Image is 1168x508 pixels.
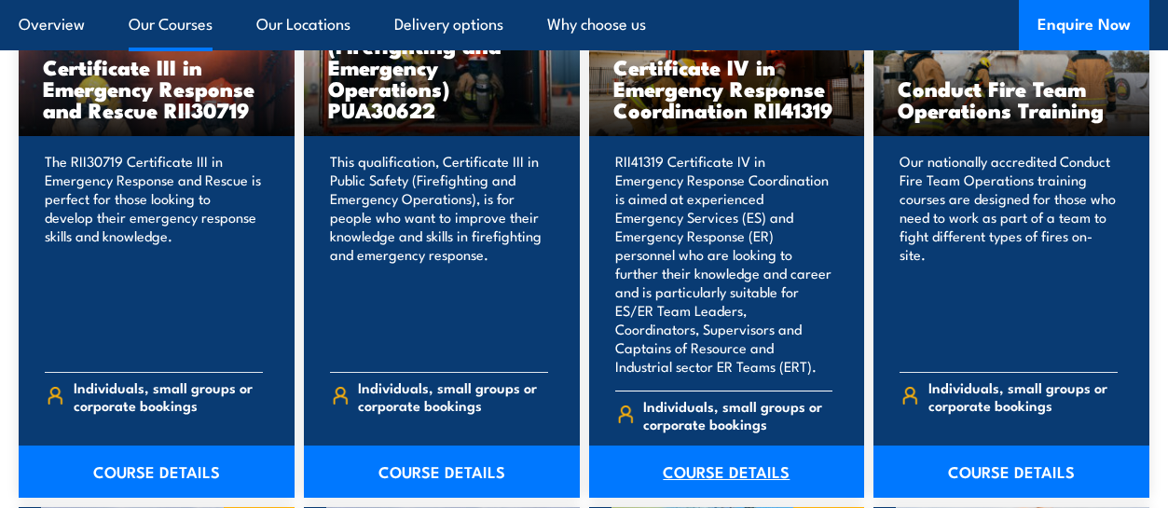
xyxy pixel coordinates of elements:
[615,152,833,376] p: RII41319 Certificate IV in Emergency Response Coordination is aimed at experienced Emergency Serv...
[330,152,548,357] p: This qualification, Certificate III in Public Safety (Firefighting and Emergency Operations), is ...
[873,446,1149,498] a: COURSE DETAILS
[613,56,841,120] h3: Certificate IV in Emergency Response Coordination RII41319
[643,397,832,432] span: Individuals, small groups or corporate bookings
[898,77,1125,120] h3: Conduct Fire Team Operations Training
[19,446,295,498] a: COURSE DETAILS
[304,446,580,498] a: COURSE DETAILS
[928,378,1118,414] span: Individuals, small groups or corporate bookings
[74,378,263,414] span: Individuals, small groups or corporate bookings
[43,56,270,120] h3: Certificate III in Emergency Response and Rescue RII30719
[589,446,865,498] a: COURSE DETAILS
[45,152,263,357] p: The RII30719 Certificate III in Emergency Response and Rescue is perfect for those looking to dev...
[900,152,1118,357] p: Our nationally accredited Conduct Fire Team Operations training courses are designed for those wh...
[358,378,547,414] span: Individuals, small groups or corporate bookings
